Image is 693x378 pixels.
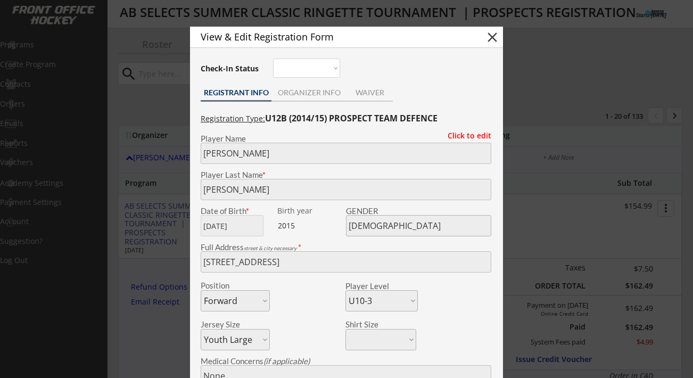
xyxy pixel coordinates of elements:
div: REGISTRANT INFO [201,89,271,96]
u: Registration Type: [201,113,265,124]
input: Street, City, Province/State [201,251,491,273]
div: Player Level [345,282,418,290]
div: Jersey Size [201,321,255,328]
div: WAIVER [346,89,393,96]
div: Date of Birth [201,207,270,215]
div: GENDER [346,207,491,215]
div: View & Edit Registration Form [201,32,466,42]
div: Check-In Status [201,65,261,72]
div: Full Address [201,243,491,251]
div: We are transitioning the system to collect and store date of birth instead of just birth year to ... [277,207,344,215]
div: Birth year [277,207,344,215]
div: Player Name [201,135,491,143]
div: Click to edit [440,132,491,139]
div: Medical Concerns [201,357,491,365]
strong: U12B (2014/15) PROSPECT TEAM DEFENCE [265,112,438,124]
div: Player Last Name [201,171,491,179]
em: (if applicable) [263,356,310,366]
div: Shirt Size [345,321,400,328]
button: close [484,29,500,45]
em: street & city necessary [244,245,296,251]
div: Position [201,282,255,290]
div: ORGANIZER INFO [271,89,346,96]
div: 2015 [278,220,344,231]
